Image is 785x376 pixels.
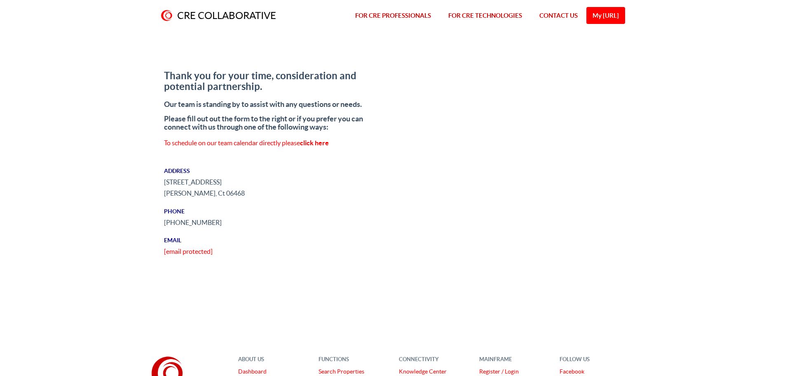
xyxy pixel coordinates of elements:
[560,368,584,375] a: Facebook
[164,208,185,215] span: PHONE
[238,357,306,362] h5: ABOUT US
[164,248,213,255] a: [email protected]
[399,357,467,362] h5: CONNECTIVITY
[164,168,190,174] span: ADDRESS
[399,368,447,375] a: Knowledge Center
[586,7,625,24] a: My [URL]
[164,139,330,147] span: To schedule on our team calendar directly please
[164,62,387,109] h5: Our team is standing by to assist with any questions or needs.
[479,357,547,362] h5: MAINFRAME
[238,368,267,375] a: Dashboard
[300,139,329,147] a: click here
[319,368,364,375] a: Search Properties
[164,178,245,197] span: [STREET_ADDRESS] [PERSON_NAME], Ct 06468
[319,357,387,362] h5: FUNCTIONS
[164,70,356,92] span: Thank you for your time, consideration and potential partnership.
[164,115,387,131] h5: Please fill out out the form to the right or if you prefer you can connect with us through one of...
[164,237,181,244] span: EMAIL
[479,368,519,375] a: Register / Login
[164,219,222,226] span: [PHONE_NUMBER]
[560,357,628,362] h5: FOLLOW US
